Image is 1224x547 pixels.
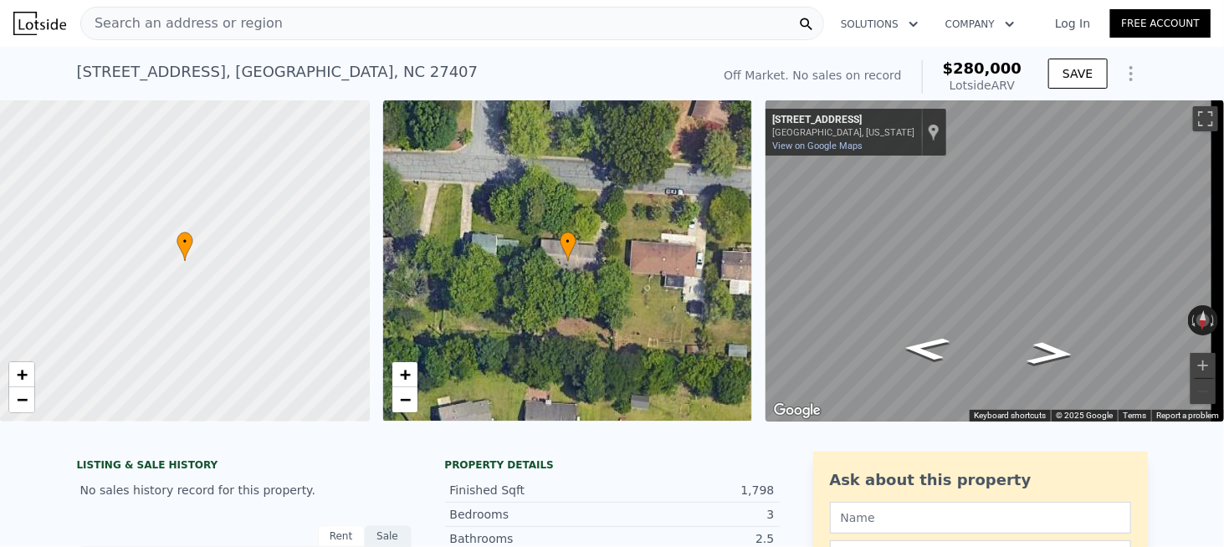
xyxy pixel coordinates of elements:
[365,525,412,547] div: Sale
[450,530,612,547] div: Bathrooms
[445,458,780,472] div: Property details
[81,13,283,33] span: Search an address or region
[1188,305,1197,335] button: Rotate counterclockwise
[177,232,193,261] div: •
[560,232,576,261] div: •
[827,9,932,39] button: Solutions
[1056,411,1113,420] span: © 2025 Google
[1048,59,1107,89] button: SAVE
[1193,106,1218,131] button: Toggle fullscreen view
[1196,304,1211,335] button: Reset the view
[772,114,914,127] div: [STREET_ADDRESS]
[17,389,28,410] span: −
[772,127,914,138] div: [GEOGRAPHIC_DATA], [US_STATE]
[724,67,901,84] div: Off Market. No sales on record
[9,387,34,412] a: Zoom out
[9,362,34,387] a: Zoom in
[399,364,410,385] span: +
[1007,336,1094,371] path: Go West, Azalea Dr
[766,100,1224,422] div: Street View
[1156,411,1219,420] a: Report a problem
[177,234,193,249] span: •
[392,387,417,412] a: Zoom out
[612,506,775,523] div: 3
[1035,15,1110,32] a: Log In
[770,400,825,422] a: Open this area in Google Maps (opens a new window)
[830,468,1131,492] div: Ask about this property
[77,60,479,84] div: [STREET_ADDRESS] , [GEOGRAPHIC_DATA] , NC 27407
[932,9,1028,39] button: Company
[1110,9,1211,38] a: Free Account
[560,234,576,249] span: •
[883,331,970,366] path: Go East, Azalea Dr
[943,59,1022,77] span: $280,000
[450,506,612,523] div: Bedrooms
[612,530,775,547] div: 2.5
[77,475,412,505] div: No sales history record for this property.
[318,525,365,547] div: Rent
[928,123,940,141] a: Show location on map
[943,77,1022,94] div: Lotside ARV
[13,12,66,35] img: Lotside
[830,502,1131,534] input: Name
[1210,305,1219,335] button: Rotate clockwise
[770,400,825,422] img: Google
[77,458,412,475] div: LISTING & SALE HISTORY
[612,482,775,498] div: 1,798
[1114,57,1148,90] button: Show Options
[974,410,1046,422] button: Keyboard shortcuts
[1191,353,1216,378] button: Zoom in
[399,389,410,410] span: −
[392,362,417,387] a: Zoom in
[766,100,1224,422] div: Map
[450,482,612,498] div: Finished Sqft
[1123,411,1146,420] a: Terms (opens in new tab)
[17,364,28,385] span: +
[772,141,863,151] a: View on Google Maps
[1191,379,1216,404] button: Zoom out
